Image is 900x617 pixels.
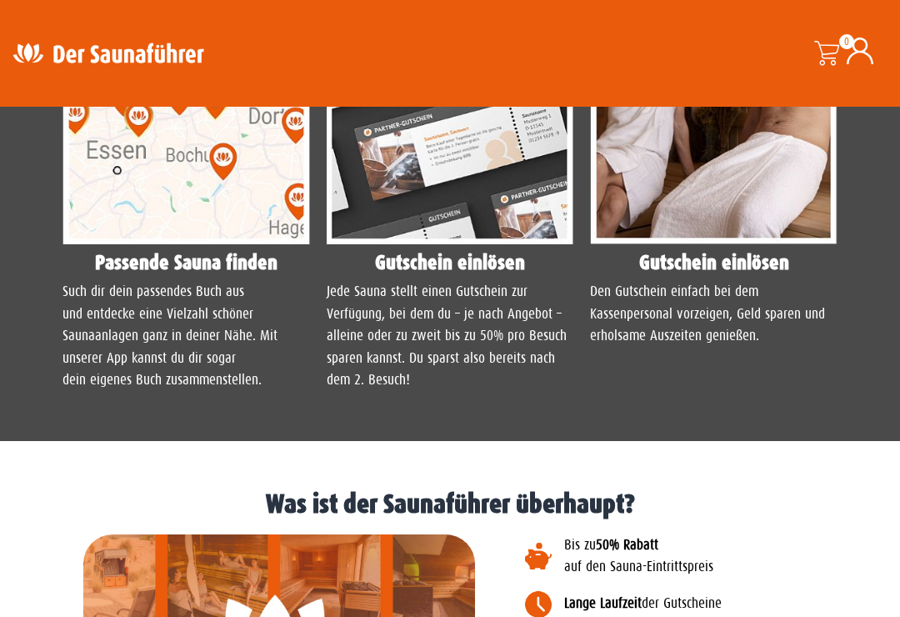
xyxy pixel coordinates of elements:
[564,595,642,611] b: Lange Laufzeit
[590,281,837,347] p: Den Gutschein einfach bei dem Kassenpersonal vorzeigen, Geld sparen und erholsame Auszeiten genie...
[564,534,892,579] p: Bis zu auf den Sauna-Eintrittspreis
[62,281,310,391] p: Such dir dein passendes Buch aus und entdecke eine Vielzahl schöner Saunaanlagen ganz in deiner N...
[327,253,574,273] h4: Gutschein einlösen
[327,281,574,391] p: Jede Sauna stellt einen Gutschein zur Verfügung, bei dem du – je nach Angebot – alleine oder zu z...
[590,253,837,273] h4: Gutschein einlösen
[596,537,658,553] b: 50% Rabatt
[564,593,892,614] p: der Gutscheine
[8,491,892,518] h1: Was ist der Saunaführer überhaupt?
[62,253,310,273] h4: Passende Sauna finden
[839,34,854,49] span: 0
